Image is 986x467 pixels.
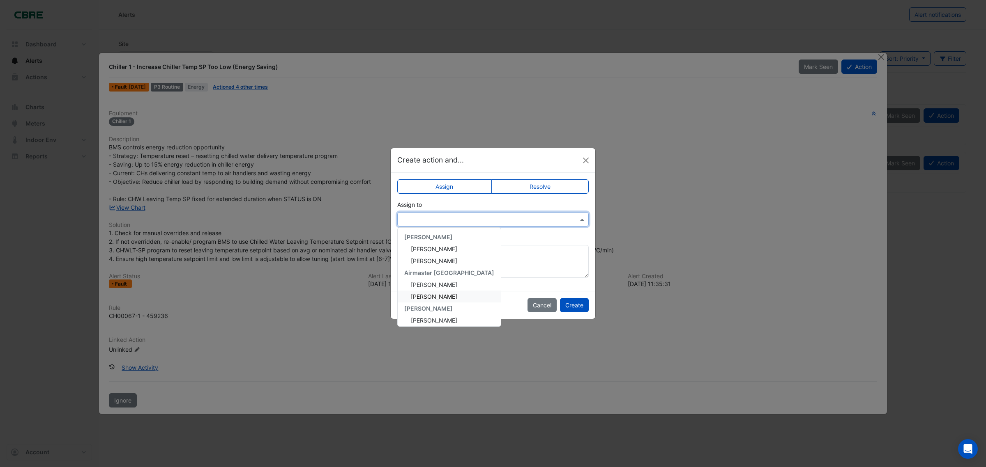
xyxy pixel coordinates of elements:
div: Open Intercom Messenger [958,439,978,459]
button: Create [560,298,589,312]
button: Cancel [528,298,557,312]
span: [PERSON_NAME] [411,245,457,252]
span: [PERSON_NAME] [411,293,457,300]
span: [PERSON_NAME] [404,233,453,240]
div: Options List [398,228,501,326]
button: Close [580,154,592,167]
h5: Create action and... [397,155,464,165]
span: [PERSON_NAME] [411,317,457,324]
label: Assign [397,179,492,194]
span: [PERSON_NAME] [404,305,453,312]
span: [PERSON_NAME] [411,257,457,264]
label: Assign to [397,200,422,209]
label: Resolve [491,179,589,194]
span: [PERSON_NAME] [411,281,457,288]
span: Airmaster [GEOGRAPHIC_DATA] [404,269,494,276]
